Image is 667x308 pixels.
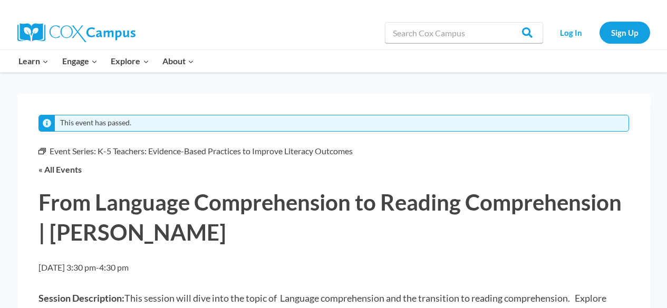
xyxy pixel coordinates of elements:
[98,146,353,156] a: K-5 Teachers: Evidence-Based Practices to Improve Literacy Outcomes
[17,23,136,42] img: Cox Campus
[38,292,124,304] strong: Session Description:
[99,262,129,272] span: 4:30 pm
[385,22,543,43] input: Search Cox Campus
[12,50,201,72] nav: Primary Navigation
[50,146,96,156] span: Event Series:
[548,22,650,43] nav: Secondary Navigation
[18,54,49,68] span: Learn
[62,54,98,68] span: Engage
[162,54,194,68] span: About
[38,144,46,158] em: Event Series:
[38,187,629,249] h1: From Language Comprehension to Reading Comprehension | [PERSON_NAME]
[38,164,82,174] a: « All Events
[111,54,149,68] span: Explore
[548,22,594,43] a: Log In
[38,261,129,274] h2: -
[60,118,131,127] li: This event has passed.
[38,262,96,272] span: [DATE] 3:30 pm
[600,22,650,43] a: Sign Up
